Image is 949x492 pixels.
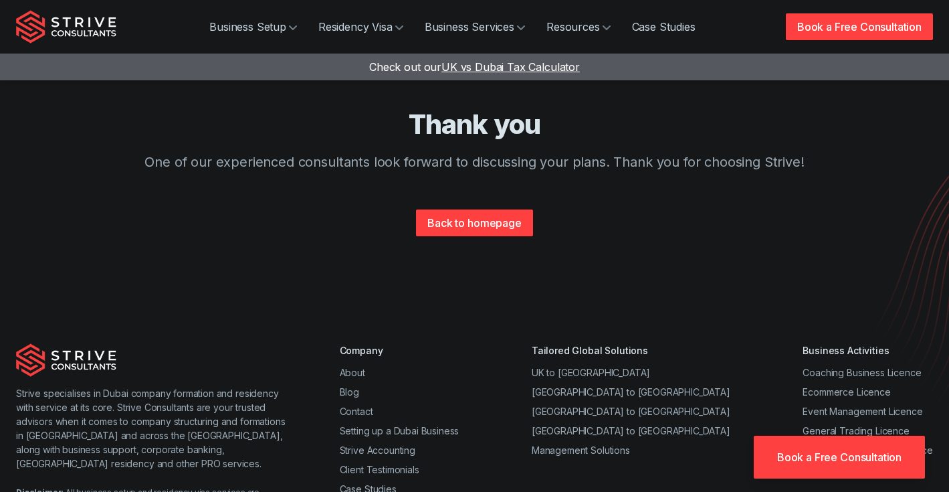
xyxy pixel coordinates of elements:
[16,343,116,377] img: Strive Consultants
[803,386,890,398] a: Ecommerce Licence
[536,13,621,40] a: Resources
[532,367,650,378] a: UK to [GEOGRAPHIC_DATA]
[308,13,414,40] a: Residency Visa
[532,343,730,357] div: Tailored Global Solutions
[199,13,308,40] a: Business Setup
[786,13,933,40] a: Book a Free Consultation
[754,436,925,479] a: Book a Free Consultation
[414,13,536,40] a: Business Services
[416,210,532,236] a: Back to homepage
[532,406,730,417] a: [GEOGRAPHIC_DATA] to [GEOGRAPHIC_DATA]
[340,444,415,456] a: Strive Accounting
[340,406,373,417] a: Contact
[340,386,359,398] a: Blog
[803,367,921,378] a: Coaching Business Licence
[340,464,419,475] a: Client Testimonials
[532,444,630,456] a: Management Solutions
[532,386,730,398] a: [GEOGRAPHIC_DATA] to [GEOGRAPHIC_DATA]
[47,108,903,141] h4: Thank you
[340,425,459,436] a: Setting up a Dubai Business
[16,386,286,471] p: Strive specialises in Dubai company formation and residency with service at its core. Strive Cons...
[441,60,580,74] span: UK vs Dubai Tax Calculator
[803,425,909,436] a: General Trading Licence
[803,444,933,456] a: Consultancy Business Licence
[47,152,903,172] p: One of our experienced consultants look forward to discussing your plans. Thank you for choosing ...
[803,343,933,357] div: Business Activities
[340,367,365,378] a: About
[532,425,730,436] a: [GEOGRAPHIC_DATA] to [GEOGRAPHIC_DATA]
[621,13,706,40] a: Case Studies
[803,406,922,417] a: Event Management Licence
[369,60,580,74] a: Check out ourUK vs Dubai Tax Calculator
[340,343,459,357] div: Company
[16,10,116,44] img: Strive Consultants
